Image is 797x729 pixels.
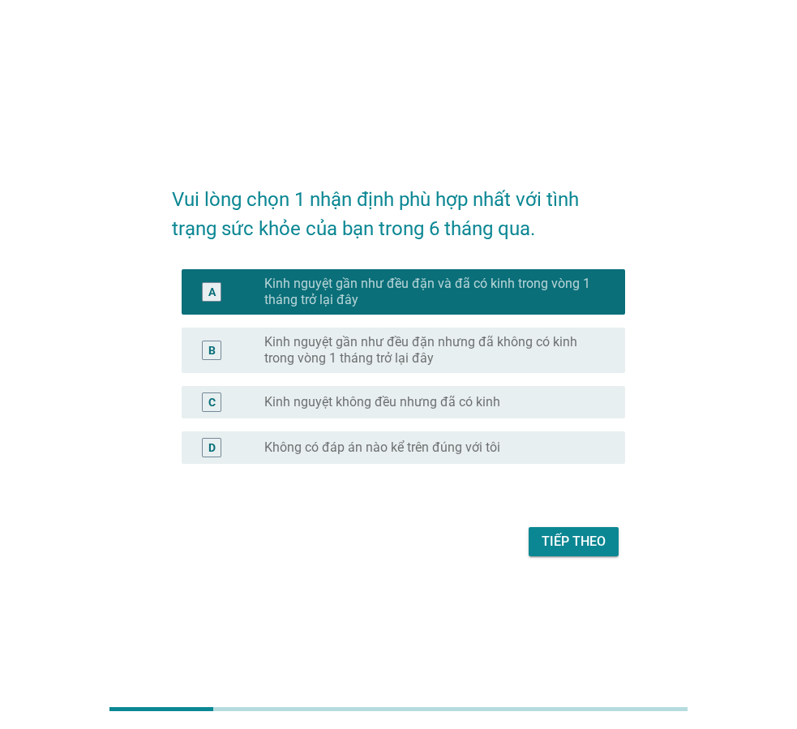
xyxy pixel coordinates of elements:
div: B [208,341,216,358]
h2: Vui lòng chọn 1 nhận định phù hợp nhất với tình trạng sức khỏe của bạn trong 6 tháng qua. [172,169,625,243]
div: D [208,439,216,456]
div: A [208,283,216,300]
label: Kinh nguyệt gần như đều đặn nhưng đã không có kinh trong vòng 1 tháng trở lại đây [264,334,599,367]
div: Tiếp theo [542,532,606,551]
div: C [208,393,216,410]
label: Kinh nguyệt gần như đều đặn và đã có kinh trong vòng 1 tháng trở lại đây [264,276,599,308]
button: Tiếp theo [529,527,619,556]
label: Kinh nguyệt không đều nhưng đã có kinh [264,394,500,410]
label: Không có đáp án nào kể trên đúng với tôi [264,440,500,456]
